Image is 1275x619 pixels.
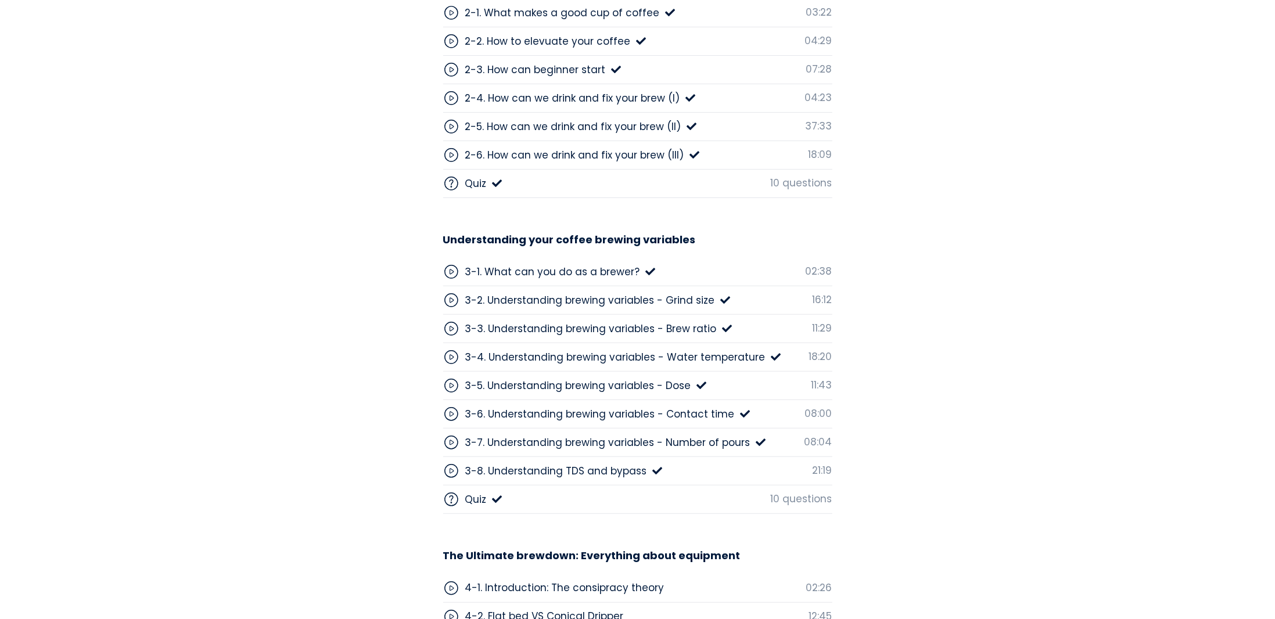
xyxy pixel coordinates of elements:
[804,434,832,449] div: 08:04
[771,491,832,506] div: 10 questions
[805,406,832,421] div: 08:00
[465,463,647,478] div: 3-8. Understanding TDS and bypass
[465,147,684,163] div: 2-6. How can we drink and fix your brew (III)
[813,321,832,336] div: 11:29
[809,147,832,162] div: 18:09
[465,62,606,77] div: 2-3. How can beginner start
[465,5,660,20] div: 2-1. What makes a good cup of coffee
[465,321,717,336] div: 3-3. Understanding brewing variables - Brew ratio
[465,119,681,134] div: 2-5. How can we drink and fix your brew (II)
[465,91,680,106] div: 2-4. How can we drink and fix your brew (I)
[806,62,832,77] div: 07:28
[811,377,832,393] div: 11:43
[806,580,832,595] div: 02:26
[806,264,832,279] div: 02:38
[465,406,735,422] div: 3-6. Understanding brewing variables - Contact time
[465,264,640,279] div: 3-1. What can you do as a brewer?
[806,5,832,20] div: 03:22
[465,492,487,507] div: Quiz
[465,435,750,450] div: 3-7. Understanding brewing variables - Number of pours
[465,350,766,365] div: 3-4. Understanding brewing variables - Water temperature
[443,233,696,246] h3: Understanding your coffee brewing variables
[809,349,832,364] div: 18:20
[465,34,631,49] div: 2-2. How to elevuate your coffee
[465,378,691,393] div: 3-5. Understanding brewing variables - Dose
[806,118,832,134] div: 37:33
[805,90,832,105] div: 04:23
[771,175,832,190] div: 10 questions
[813,463,832,478] div: 21:19
[813,292,832,307] div: 16:12
[465,293,715,308] div: 3-2. Understanding brewing variables - Grind size
[443,549,741,562] h3: The Ultimate brewdown: Everything about equipment
[805,33,832,48] div: 04:29
[465,176,487,191] div: Quiz
[465,580,665,595] div: 4-1. Introduction: The consipracy theory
